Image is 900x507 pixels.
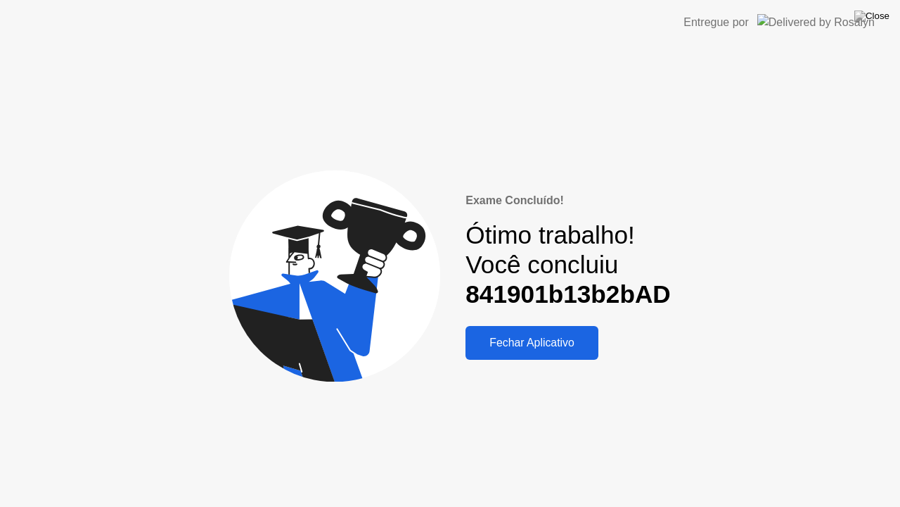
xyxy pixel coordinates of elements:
[465,326,598,360] button: Fechar Aplicativo
[470,337,594,349] div: Fechar Aplicativo
[757,14,875,30] img: Delivered by Rosalyn
[854,11,889,22] img: Close
[465,192,670,209] div: Exame Concluído!
[465,280,670,308] b: 841901b13b2bAD
[683,14,749,31] div: Entregue por
[465,220,670,310] div: Ótimo trabalho! Você concluiu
